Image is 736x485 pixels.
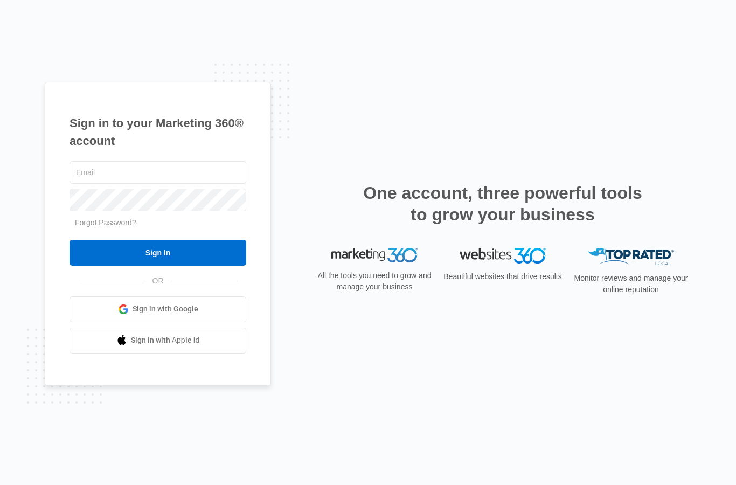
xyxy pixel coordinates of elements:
[360,182,645,225] h2: One account, three powerful tools to grow your business
[571,273,691,295] p: Monitor reviews and manage your online reputation
[70,161,246,184] input: Email
[588,248,674,266] img: Top Rated Local
[70,328,246,354] a: Sign in with Apple Id
[331,248,418,263] img: Marketing 360
[442,271,563,282] p: Beautiful websites that drive results
[314,270,435,293] p: All the tools you need to grow and manage your business
[70,240,246,266] input: Sign In
[75,218,136,227] a: Forgot Password?
[70,114,246,150] h1: Sign in to your Marketing 360® account
[133,303,198,315] span: Sign in with Google
[145,275,171,287] span: OR
[131,335,200,346] span: Sign in with Apple Id
[70,296,246,322] a: Sign in with Google
[460,248,546,264] img: Websites 360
